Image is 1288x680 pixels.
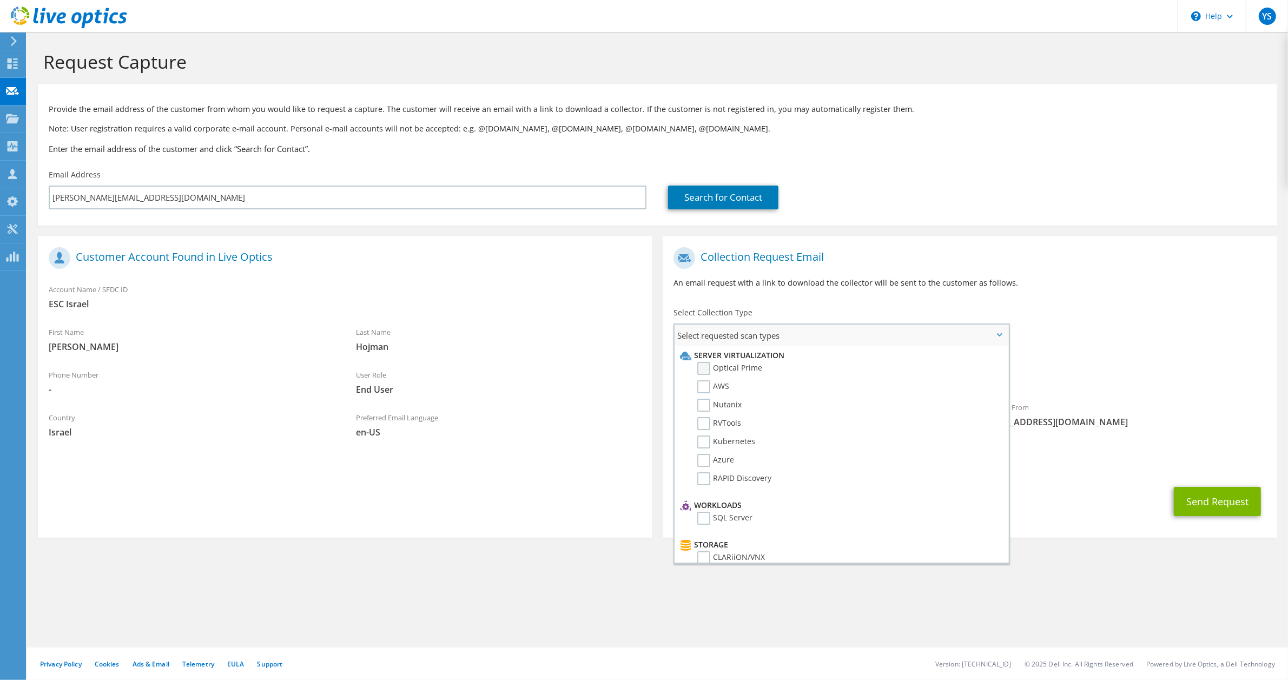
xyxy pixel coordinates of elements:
p: An email request with a link to download the collector will be sent to the customer as follows. [673,277,1266,289]
div: User Role [345,364,652,401]
h1: Request Capture [43,50,1266,73]
li: Storage [677,538,1002,551]
label: Azure [697,454,734,467]
div: First Name [38,321,345,358]
a: Ads & Email [133,659,169,669]
span: [EMAIL_ADDRESS][DOMAIN_NAME] [981,416,1266,428]
div: Country [38,406,345,444]
a: EULA [227,659,244,669]
h1: Customer Account Found in Live Optics [49,247,636,269]
label: AWS [697,380,729,393]
div: CC & Reply To [663,439,1277,476]
div: Preferred Email Language [345,406,652,444]
label: Optical Prime [697,362,762,375]
label: Kubernetes [697,435,755,448]
a: Cookies [95,659,120,669]
label: Email Address [49,169,101,180]
span: Israel [49,426,334,438]
label: RVTools [697,417,741,430]
div: To [663,396,970,433]
span: ESC Israel [49,298,641,310]
li: Workloads [677,499,1002,512]
svg: \n [1191,11,1201,21]
p: Provide the email address of the customer from whom you would like to request a capture. The cust... [49,103,1266,115]
button: Send Request [1174,487,1261,516]
label: RAPID Discovery [697,472,771,485]
label: SQL Server [697,512,752,525]
div: Last Name [345,321,652,358]
li: Version: [TECHNICAL_ID] [935,659,1012,669]
span: Select requested scan types [675,325,1008,346]
label: Nutanix [697,399,742,412]
a: Privacy Policy [40,659,82,669]
a: Support [257,659,282,669]
div: Phone Number [38,364,345,401]
label: CLARiiON/VNX [697,551,765,564]
li: Powered by Live Optics, a Dell Technology [1146,659,1275,669]
p: Note: User registration requires a valid corporate e-mail account. Personal e-mail accounts will ... [49,123,1266,135]
h1: Collection Request Email [673,247,1260,269]
a: Telemetry [182,659,214,669]
span: [PERSON_NAME] [49,341,334,353]
span: en-US [356,426,642,438]
li: Server Virtualization [677,349,1002,362]
span: End User [356,384,642,395]
span: - [49,384,334,395]
span: Hojman [356,341,642,353]
div: Requested Collections [663,351,1277,391]
span: YS [1259,8,1276,25]
label: Select Collection Type [673,307,752,318]
a: Search for Contact [668,186,778,209]
div: Sender & From [970,396,1277,433]
div: Account Name / SFDC ID [38,278,652,315]
h3: Enter the email address of the customer and click “Search for Contact”. [49,143,1266,155]
li: © 2025 Dell Inc. All Rights Reserved [1025,659,1133,669]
